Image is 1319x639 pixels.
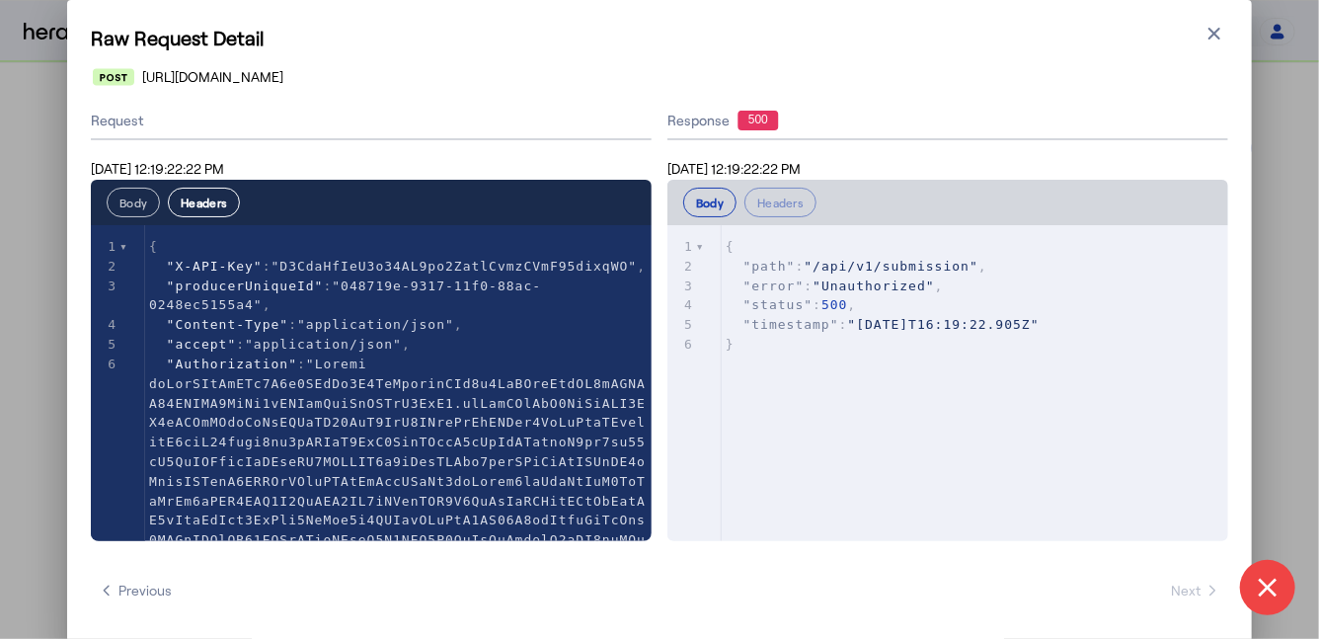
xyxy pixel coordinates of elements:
[667,277,696,296] div: 3
[667,315,696,335] div: 5
[167,259,263,274] span: "X-API-Key"
[149,337,411,352] span: : ,
[726,259,987,274] span: : ,
[726,317,1040,332] span: :
[743,297,814,312] span: "status"
[667,237,696,257] div: 1
[744,188,816,217] button: Headers
[91,315,119,335] div: 4
[149,317,463,332] span: : ,
[107,188,160,217] button: Body
[149,279,541,313] span: : ,
[91,277,119,296] div: 3
[683,188,737,217] button: Body
[142,67,283,87] span: [URL][DOMAIN_NAME]
[149,279,541,313] span: "048719e-9317-11f0-88ac-0248ec5155a4"
[167,357,297,371] span: "Authorization"
[91,24,1228,51] h1: Raw Request Detail
[167,317,289,332] span: "Content-Type"
[1163,573,1228,608] button: Next
[667,160,801,177] span: [DATE] 12:19:22:22 PM
[149,259,646,274] span: : ,
[667,335,696,355] div: 6
[91,103,652,140] div: Request
[245,337,402,352] span: "application/json"
[667,295,696,315] div: 4
[726,239,735,254] span: {
[297,317,454,332] span: "application/json"
[91,237,119,257] div: 1
[804,259,978,274] span: "/api/v1/submission"
[1171,581,1220,600] span: Next
[748,113,768,126] text: 500
[91,335,119,355] div: 5
[813,279,935,293] span: "Unauthorized"
[743,317,839,332] span: "timestamp"
[91,257,119,277] div: 2
[91,160,224,177] span: [DATE] 12:19:22:22 PM
[726,279,944,293] span: : ,
[743,279,805,293] span: "error"
[848,317,1040,332] span: "[DATE]T16:19:22.905Z"
[667,111,1228,130] div: Response
[726,337,735,352] span: }
[167,279,324,293] span: "producerUniqueId"
[743,259,796,274] span: "path"
[149,239,158,254] span: {
[272,259,638,274] span: "D3CdaHfIeU3o34AL9po2ZatlCvmzCVmF95dixqWO"
[167,337,237,352] span: "accept"
[821,297,847,312] span: 500
[91,355,119,374] div: 6
[667,257,696,277] div: 2
[91,573,180,608] button: Previous
[99,581,172,600] span: Previous
[726,297,857,312] span: : ,
[168,188,240,217] button: Headers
